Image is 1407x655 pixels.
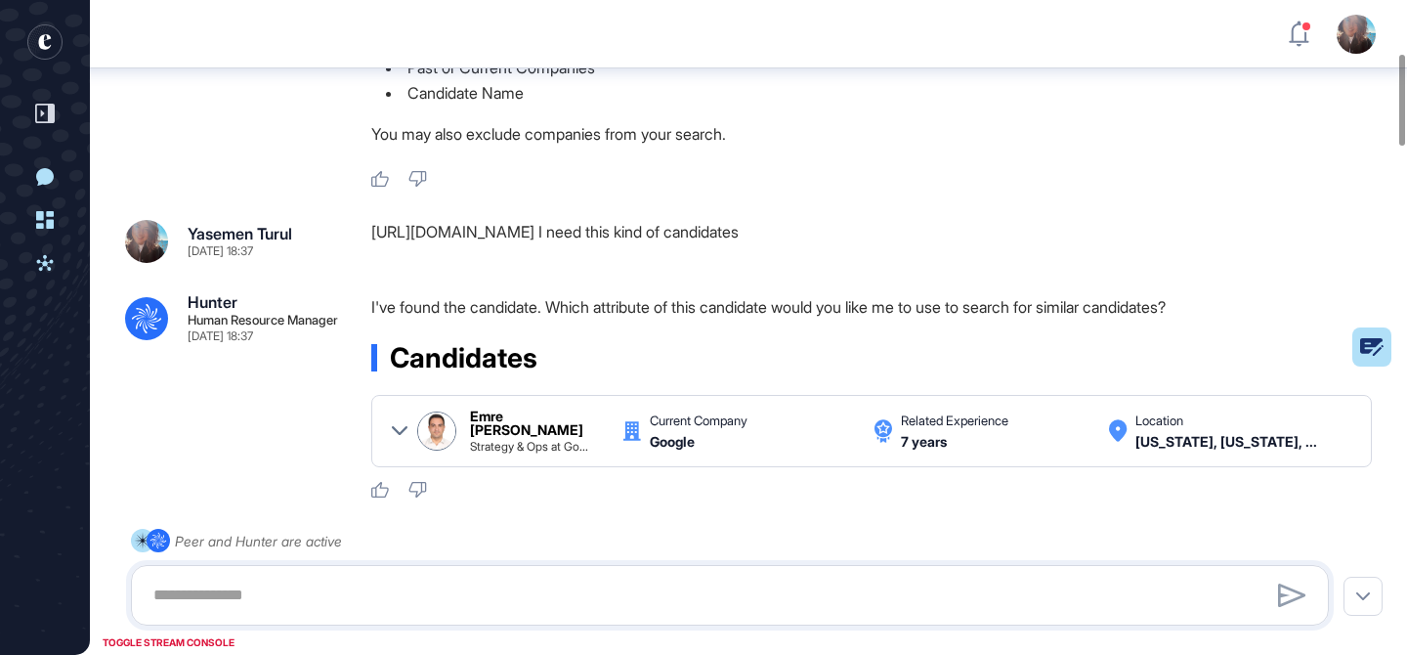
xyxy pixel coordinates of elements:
[1135,415,1183,427] div: Location
[188,226,292,241] div: Yasemen Turul
[901,435,947,449] div: 7 years
[98,631,239,655] div: TOGGLE STREAM CONSOLE
[27,24,63,60] div: entrapeer-logo
[371,220,1387,263] div: [URL][DOMAIN_NAME] I need this kind of candidates
[418,413,455,450] img: Emre Ilker Karatas
[175,529,342,553] div: Peer and Hunter are active
[188,294,237,310] div: Hunter
[470,410,613,437] div: Emre [PERSON_NAME]
[650,435,695,449] div: Google
[371,80,1387,106] li: Candidate Name
[188,330,253,342] div: [DATE] 18:37
[1337,15,1376,54] img: user-avatar
[390,344,537,371] span: Candidates
[371,121,1387,147] p: You may also exclude companies from your search.
[371,294,1387,320] p: I've found the candidate. Which attribute of this candidate would you like me to use to search fo...
[188,245,253,257] div: [DATE] 18:37
[1135,435,1317,449] div: New York, New York, United States United States,
[470,441,588,453] div: Strategy & Ops at Google | Ex-McKinsey
[188,314,338,327] div: Human Resource Manager
[901,415,1008,427] div: Related Experience
[650,415,747,427] div: Current Company
[125,220,168,263] img: 684c2a03a22436891b1588f4.jpg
